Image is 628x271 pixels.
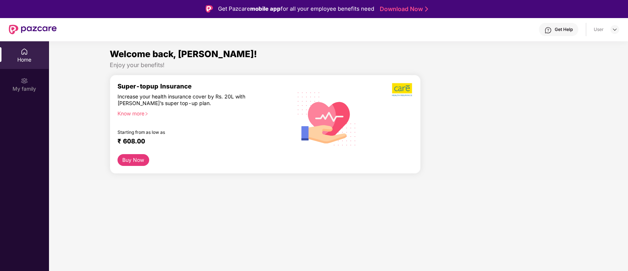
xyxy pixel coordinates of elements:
[425,5,428,13] img: Stroke
[544,27,552,34] img: svg+xml;base64,PHN2ZyBpZD0iSGVscC0zMngzMiIgeG1sbnM9Imh0dHA6Ly93d3cudzMub3JnLzIwMDAvc3ZnIiB3aWR0aD...
[21,48,28,55] img: svg+xml;base64,PHN2ZyBpZD0iSG9tZSIgeG1sbnM9Imh0dHA6Ly93d3cudzMub3JnLzIwMDAvc3ZnIiB3aWR0aD0iMjAiIG...
[392,83,413,97] img: b5dec4f62d2307b9de63beb79f102df3.png
[117,129,259,135] div: Starting from as low as
[117,154,150,166] button: Buy Now
[21,77,28,84] img: svg+xml;base64,PHN2ZyB3aWR0aD0iMjAiIGhlaWdodD0iMjAiIHZpZXdCb3g9IjAgMCAyMCAyMCIgZmlsbD0ibm9uZSIgeG...
[250,5,281,12] strong: mobile app
[594,27,604,32] div: User
[380,5,426,13] a: Download Now
[612,27,618,32] img: svg+xml;base64,PHN2ZyBpZD0iRHJvcGRvd24tMzJ4MzIiIHhtbG5zPSJodHRwOi8vd3d3LnczLm9yZy8yMDAwL3N2ZyIgd2...
[110,61,567,69] div: Enjoy your benefits!
[117,138,283,146] div: ₹ 608.00
[144,112,148,116] span: right
[117,110,285,115] div: Know more
[9,25,57,34] img: New Pazcare Logo
[110,49,257,59] span: Welcome back, [PERSON_NAME]!
[117,83,290,90] div: Super-topup Insurance
[292,83,362,154] img: svg+xml;base64,PHN2ZyB4bWxucz0iaHR0cDovL3d3dy53My5vcmcvMjAwMC9zdmciIHhtbG5zOnhsaW5rPSJodHRwOi8vd3...
[555,27,573,32] div: Get Help
[218,4,374,13] div: Get Pazcare for all your employee benefits need
[206,5,213,13] img: Logo
[117,93,258,107] div: Increase your health insurance cover by Rs. 20L with [PERSON_NAME]’s super top-up plan.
